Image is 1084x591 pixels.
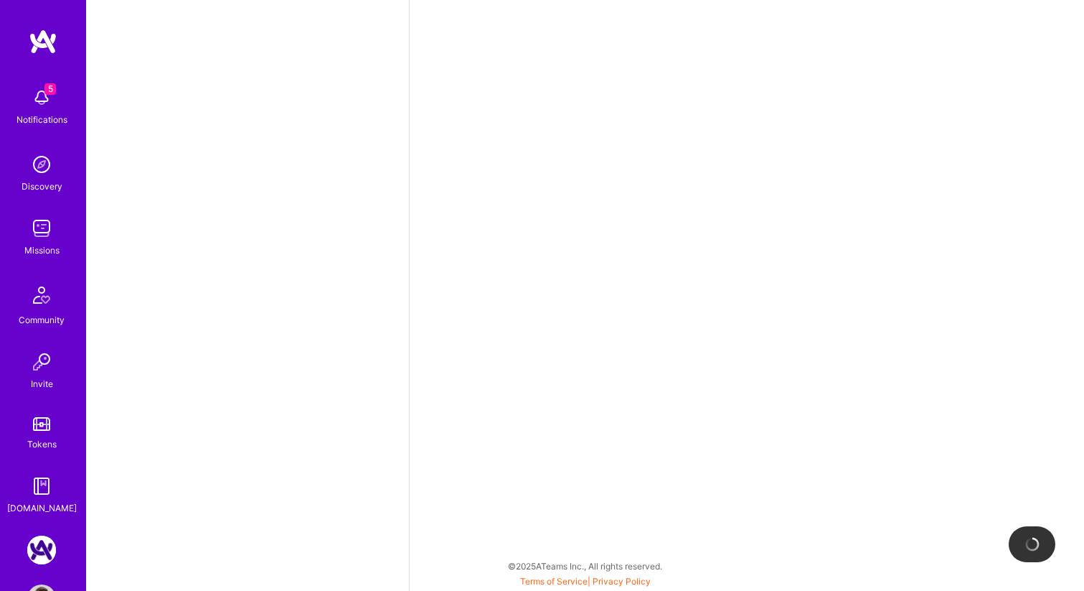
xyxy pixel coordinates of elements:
div: Discovery [22,179,62,194]
img: guide book [27,472,56,501]
a: Terms of Service [520,576,588,587]
img: loading [1025,537,1040,552]
div: Notifications [17,112,67,127]
a: Privacy Policy [593,576,651,587]
img: teamwork [27,214,56,243]
div: [DOMAIN_NAME] [7,501,77,516]
div: © 2025 ATeams Inc., All rights reserved. [86,548,1084,584]
img: logo [29,29,57,55]
img: discovery [27,150,56,179]
div: Invite [31,376,53,391]
div: Community [19,312,65,327]
img: tokens [33,417,50,431]
img: bell [27,83,56,112]
span: | [520,576,651,587]
div: Missions [24,243,60,258]
img: A.Team: Google Calendar Integration Testing [27,536,56,564]
img: Community [24,278,59,312]
a: A.Team: Google Calendar Integration Testing [24,536,60,564]
div: Tokens [27,437,57,452]
span: 5 [44,83,56,95]
img: Invite [27,348,56,376]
